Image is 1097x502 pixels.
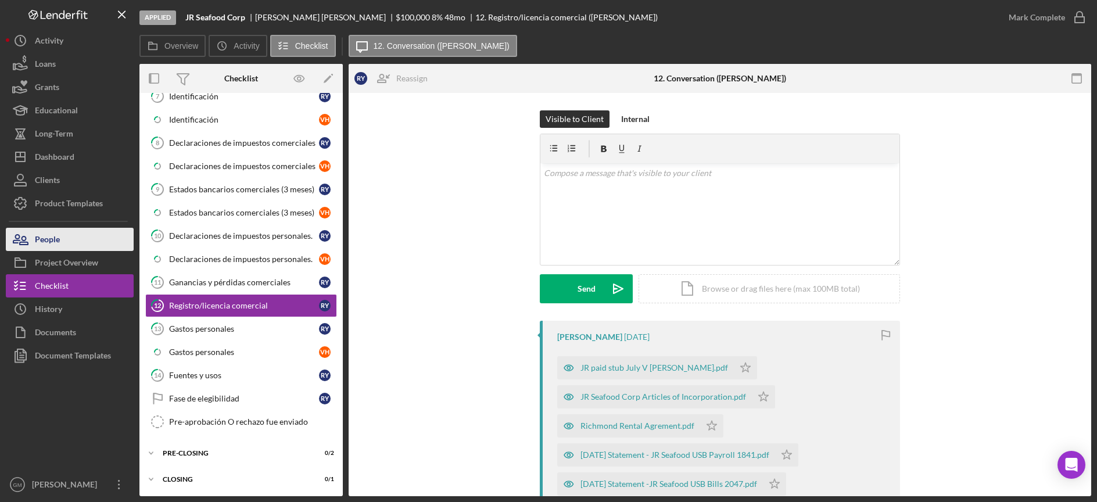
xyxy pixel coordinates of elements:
div: [DATE] Statement -JR Seafood USB Bills 2047.pdf [580,479,757,489]
tspan: 12 [154,302,161,309]
div: Registro/licencia comercial [169,301,319,310]
button: Visible to Client [540,110,610,128]
a: 12Registro/licencia comercialRY [145,294,337,317]
div: Declaraciones de impuestos personales. [169,231,319,241]
button: Checklist [6,274,134,297]
b: JR Seafood Corp [185,13,245,22]
div: Closing [163,476,305,483]
div: Estados bancarios comerciales (3 meses) [169,185,319,194]
div: Open Intercom Messenger [1057,451,1085,479]
tspan: 9 [156,185,160,193]
div: Reassign [396,67,428,90]
div: Pre-Closing [163,450,305,457]
button: [DATE] Statement -JR Seafood USB Bills 2047.pdf [557,472,786,496]
div: Clients [35,168,60,195]
div: Loans [35,52,56,78]
a: Gastos personalesVH [145,340,337,364]
div: R Y [319,393,331,404]
div: Checklist [224,74,258,83]
div: 12. Conversation ([PERSON_NAME]) [654,74,786,83]
div: R Y [319,230,331,242]
a: 13Gastos personalesRY [145,317,337,340]
div: R Y [319,137,331,149]
div: Long-Term [35,122,73,148]
div: [DATE] Statement - JR Seafood USB Payroll 1841.pdf [580,450,769,460]
tspan: 7 [156,92,160,100]
span: $100,000 [396,12,430,22]
a: 11Ganancias y pérdidas comercialesRY [145,271,337,294]
div: Estados bancarios comerciales (3 meses) [169,208,319,217]
div: Checklist [35,274,69,300]
div: Richmond Rental Agrement.pdf [580,421,694,431]
button: Grants [6,76,134,99]
div: V H [319,207,331,218]
div: Activity [35,29,63,55]
button: Loans [6,52,134,76]
div: [PERSON_NAME] [PERSON_NAME] [255,13,396,22]
div: Send [578,274,596,303]
button: Product Templates [6,192,134,215]
a: Declaraciones de impuestos comercialesVH [145,155,337,178]
button: Clients [6,168,134,192]
div: R Y [319,184,331,195]
button: Dashboard [6,145,134,168]
label: Overview [164,41,198,51]
div: [PERSON_NAME] [557,332,622,342]
div: JR Seafood Corp Articles of Incorporation.pdf [580,392,746,401]
button: Document Templates [6,344,134,367]
button: [DATE] Statement - JR Seafood USB Payroll 1841.pdf [557,443,798,467]
button: 12. Conversation ([PERSON_NAME]) [349,35,517,57]
div: 0 / 1 [313,476,334,483]
div: R Y [319,277,331,288]
div: Pre-aprobación O rechazo fue enviado [169,417,336,426]
label: Checklist [295,41,328,51]
time: 2025-09-06 18:34 [624,332,650,342]
a: 7IdentificaciónRY [145,85,337,108]
div: Applied [139,10,176,25]
div: Identificación [169,115,319,124]
div: Gastos personales [169,347,319,357]
button: Activity [6,29,134,52]
button: JR paid stub July V [PERSON_NAME].pdf [557,356,757,379]
div: Declaraciones de impuestos personales. [169,254,319,264]
div: Fase de elegibilidad [169,394,319,403]
div: Declaraciones de impuestos comerciales [169,138,319,148]
div: 8 % [432,13,443,22]
div: Internal [621,110,650,128]
div: Product Templates [35,192,103,218]
button: Long-Term [6,122,134,145]
button: History [6,297,134,321]
div: Visible to Client [546,110,604,128]
div: Identificación [169,92,319,101]
button: Documents [6,321,134,344]
div: Fuentes y usos [169,371,319,380]
div: V H [319,160,331,172]
button: JR Seafood Corp Articles of Incorporation.pdf [557,385,775,408]
a: People [6,228,134,251]
div: Gastos personales [169,324,319,334]
button: Educational [6,99,134,122]
div: [PERSON_NAME] [29,473,105,499]
tspan: 8 [156,139,159,146]
tspan: 14 [154,371,162,379]
button: Richmond Rental Agrement.pdf [557,414,723,438]
div: JR paid stub July V [PERSON_NAME].pdf [580,363,728,372]
button: Overview [139,35,206,57]
label: 12. Conversation ([PERSON_NAME]) [374,41,510,51]
div: Mark Complete [1009,6,1065,29]
label: Activity [234,41,259,51]
div: 0 / 2 [313,450,334,457]
div: Document Templates [35,344,111,370]
div: V H [319,114,331,125]
div: R Y [319,300,331,311]
a: Estados bancarios comerciales (3 meses)VH [145,201,337,224]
